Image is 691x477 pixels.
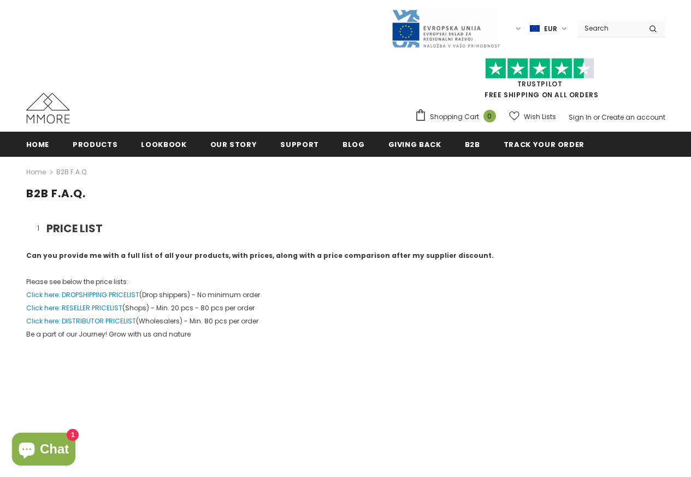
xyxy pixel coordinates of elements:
[391,9,500,49] img: Javni Razpis
[26,290,139,299] a: Click here: DROPSHIPPING PRICELIST
[26,93,70,123] img: MMORE Cases
[210,132,257,156] a: Our Story
[26,132,50,156] a: Home
[483,110,496,122] span: 0
[56,166,88,179] span: B2B F.A.Q.
[593,113,600,122] span: or
[430,111,479,122] span: Shopping Cart
[26,275,665,341] p: Please see below the price lists: (Drop shippers) - No minimum order (Shops) - Min. 20 pcs - 80 p...
[26,166,46,179] a: Home
[141,132,186,156] a: Lookbook
[280,139,319,150] span: support
[524,111,556,122] span: Wish Lists
[415,109,501,125] a: Shopping Cart 0
[517,79,563,89] a: Trustpilot
[26,186,86,201] span: B2B F.A.Q.
[485,58,594,79] img: Trust Pilot Stars
[388,132,441,156] a: Giving back
[509,107,556,126] a: Wish Lists
[26,139,50,150] span: Home
[26,251,494,260] strong: Can you provide me with a full list of all your products, with prices, along with a price compari...
[465,132,480,156] a: B2B
[569,113,592,122] a: Sign In
[388,139,441,150] span: Giving back
[141,139,186,150] span: Lookbook
[73,139,117,150] span: Products
[26,316,136,326] a: Click here: DISTRIBUTOR PRICELIST
[391,23,500,33] a: Javni Razpis
[37,222,665,235] h3: PRICE LIST
[210,139,257,150] span: Our Story
[9,433,79,468] inbox-online-store-chat: Shopify online store chat
[601,113,665,122] a: Create an account
[578,20,641,36] input: Search Site
[26,303,122,313] a: Click here: RESELLER PRICELIST
[465,139,480,150] span: B2B
[415,63,665,99] span: FREE SHIPPING ON ALL ORDERS
[73,132,117,156] a: Products
[544,23,557,34] span: EUR
[342,139,365,150] span: Blog
[504,139,584,150] span: Track your order
[504,132,584,156] a: Track your order
[280,132,319,156] a: support
[342,132,365,156] a: Blog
